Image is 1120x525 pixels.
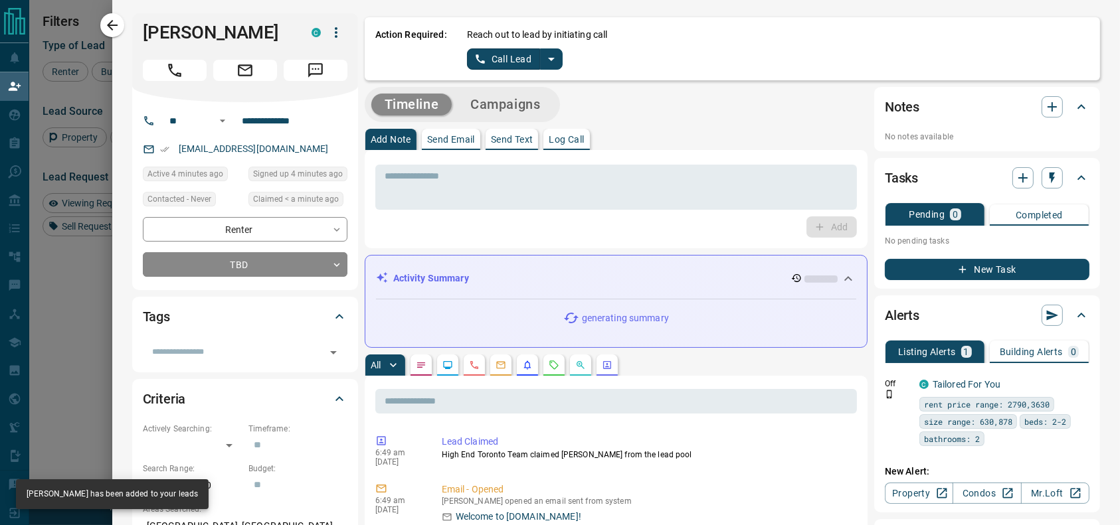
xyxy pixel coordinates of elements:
[179,143,329,154] a: [EMAIL_ADDRESS][DOMAIN_NAME]
[1021,483,1089,504] a: Mr.Loft
[549,135,584,144] p: Log Call
[491,135,533,144] p: Send Text
[143,301,347,333] div: Tags
[375,457,422,467] p: [DATE]
[375,496,422,505] p: 6:49 am
[885,299,1089,331] div: Alerts
[143,423,242,435] p: Actively Searching:
[27,483,198,505] div: [PERSON_NAME] has been added to your leads
[885,465,1089,479] p: New Alert:
[1071,347,1076,356] p: 0
[143,388,186,410] h2: Criteria
[924,432,980,445] span: bathrooms: 2
[371,360,381,370] p: All
[375,505,422,514] p: [DATE]
[885,390,894,399] svg: Push Notification Only
[924,415,1012,428] span: size range: 630,878
[143,306,170,327] h2: Tags
[885,91,1089,123] div: Notes
[253,167,343,181] span: Signed up 4 minutes ago
[885,96,919,117] h2: Notes
[324,343,343,362] button: Open
[549,360,559,370] svg: Requests
[442,360,453,370] svg: Lead Browsing Activity
[248,192,347,210] div: Wed Aug 13 2025
[953,210,958,219] p: 0
[143,22,292,43] h1: [PERSON_NAME]
[964,347,969,356] p: 1
[1000,347,1063,356] p: Building Alerts
[602,360,612,370] svg: Agent Actions
[467,48,563,70] div: split button
[143,475,242,496] p: $3,100 - $3,300
[885,231,1089,251] p: No pending tasks
[442,449,852,461] p: High End Toronto Team claimed [PERSON_NAME] from the lead pool
[215,113,231,129] button: Open
[375,28,447,70] p: Action Required:
[909,210,945,219] p: Pending
[885,167,918,188] h2: Tasks
[885,483,953,504] a: Property
[496,360,506,370] svg: Emails
[375,448,422,457] p: 6:49 am
[885,378,911,390] p: Off
[312,28,321,37] div: condos.ca
[885,131,1089,143] p: No notes available
[467,28,608,42] p: Reach out to lead by initiating call
[898,347,956,356] p: Listing Alerts
[143,167,242,185] div: Wed Aug 13 2025
[248,423,347,435] p: Timeframe:
[376,266,856,291] div: Activity Summary
[284,60,347,81] span: Message
[143,463,242,475] p: Search Range:
[160,145,169,154] svg: Email Verified
[456,510,581,524] p: Welcome to [DOMAIN_NAME]!
[143,383,347,415] div: Criteria
[924,398,1050,411] span: rent price range: 2790,3630
[885,305,919,326] h2: Alerts
[885,259,1089,280] button: New Task
[143,217,347,242] div: Renter
[248,167,347,185] div: Wed Aug 13 2025
[143,503,347,515] p: Areas Searched:
[253,192,339,206] span: Claimed < a minute ago
[393,271,469,285] p: Activity Summary
[416,360,426,370] svg: Notes
[575,360,586,370] svg: Opportunities
[1024,415,1066,428] span: beds: 2-2
[371,135,411,144] p: Add Note
[147,192,211,206] span: Contacted - Never
[1016,210,1063,220] p: Completed
[467,48,541,70] button: Call Lead
[442,483,852,496] p: Email - Opened
[469,360,480,370] svg: Calls
[522,360,533,370] svg: Listing Alerts
[427,135,475,144] p: Send Email
[953,483,1021,504] a: Condos
[143,252,347,277] div: TBD
[885,162,1089,194] div: Tasks
[143,60,207,81] span: Call
[371,94,452,115] button: Timeline
[442,435,852,449] p: Lead Claimed
[919,380,929,389] div: condos.ca
[248,463,347,475] p: Budget:
[457,94,553,115] button: Campaigns
[147,167,223,181] span: Active 4 minutes ago
[442,496,852,506] p: [PERSON_NAME] opened an email sent from system
[582,311,669,325] p: generating summary
[933,379,1000,390] a: Tailored For You
[213,60,277,81] span: Email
